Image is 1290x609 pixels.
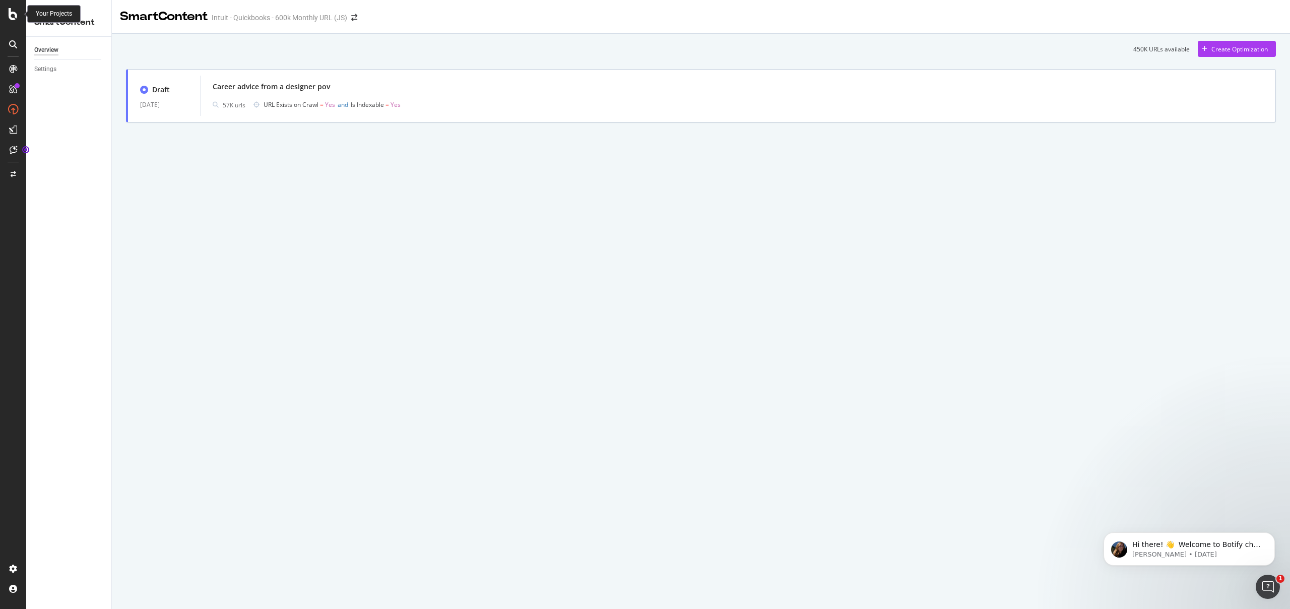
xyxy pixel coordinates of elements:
[36,10,72,18] div: Your Projects
[1276,575,1284,583] span: 1
[1211,45,1268,53] div: Create Optimization
[140,99,188,111] div: [DATE]
[21,145,30,154] div: Tooltip anchor
[34,64,104,75] a: Settings
[1198,41,1276,57] button: Create Optimization
[385,100,389,109] span: =
[223,101,245,109] div: 57K urls
[1256,575,1280,599] iframe: Intercom live chat
[351,14,357,21] div: arrow-right-arrow-left
[152,85,170,95] div: Draft
[34,64,56,75] div: Settings
[320,100,324,109] span: =
[338,100,348,109] span: and
[351,100,384,109] span: Is Indexable
[34,45,104,55] a: Overview
[213,82,330,92] div: Career advice from a designer pov
[1088,511,1290,582] iframe: Intercom notifications message
[120,8,208,25] div: SmartContent
[212,13,347,23] div: Intuit - Quickbooks - 600k Monthly URL (JS)
[325,100,335,109] span: Yes
[391,100,401,109] span: Yes
[1133,45,1190,53] div: 450K URLs available
[264,100,318,109] span: URL Exists on Crawl
[34,45,58,55] div: Overview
